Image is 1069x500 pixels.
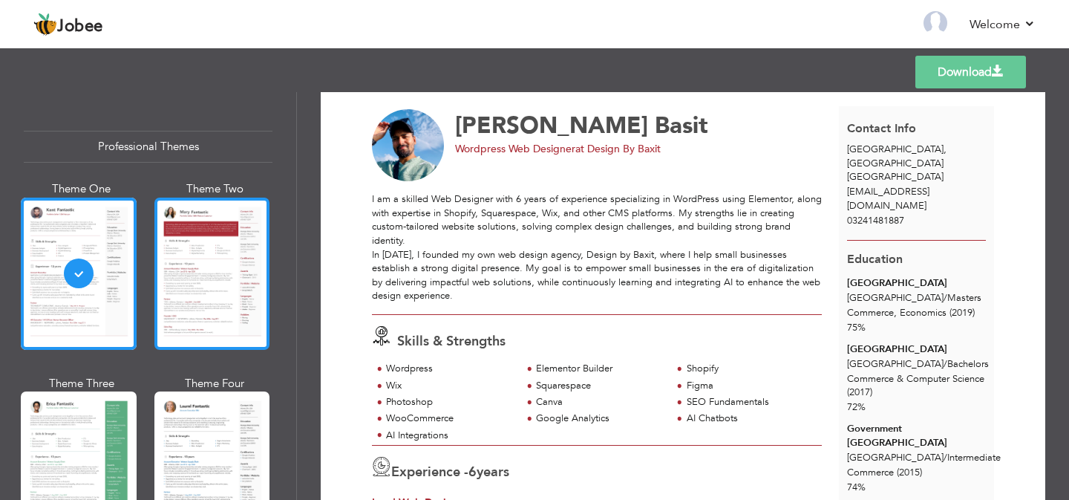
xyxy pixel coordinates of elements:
[57,19,103,35] span: Jobee
[897,466,922,479] span: (2015)
[847,357,989,371] span: [GEOGRAPHIC_DATA] Bachelors
[33,13,57,36] img: jobee.io
[455,110,648,141] span: [PERSON_NAME]
[24,131,272,163] div: Professional Themes
[157,376,273,392] div: Theme Four
[847,372,984,386] span: Commerce & Computer Science
[391,463,468,481] span: Experience -
[687,395,814,409] div: SEO Fundamentals
[847,120,916,137] span: Contact Info
[687,362,814,376] div: Shopify
[536,412,663,426] div: Google Analytics
[397,332,506,351] span: Skills & Strengths
[847,214,904,227] span: 03241481887
[944,451,947,464] span: /
[847,342,986,357] div: [GEOGRAPHIC_DATA]
[655,110,708,141] span: Basit
[536,362,663,376] div: Elementor Builder
[847,143,944,156] span: [GEOGRAPHIC_DATA]
[33,13,103,36] a: Jobee
[847,276,986,290] div: [GEOGRAPHIC_DATA]
[847,185,929,212] span: [EMAIL_ADDRESS][DOMAIN_NAME]
[157,181,273,197] div: Theme Two
[944,143,947,156] span: ,
[386,429,513,443] div: AI Integrations
[847,481,866,494] span: 74%
[847,251,903,267] span: Education
[847,306,947,319] span: Commerce, Economics
[970,16,1036,33] a: Welcome
[847,386,872,399] span: (2017)
[386,395,513,409] div: Photoshop
[372,248,822,303] p: In [DATE], I founded my own web design agency, Design by Baxit, where I help small businesses est...
[847,451,1001,464] span: [GEOGRAPHIC_DATA] Intermediate
[24,376,140,392] div: Theme Three
[536,395,663,409] div: Canva
[687,379,814,393] div: Figma
[847,170,944,184] span: [GEOGRAPHIC_DATA]
[923,11,947,35] img: Profile Img
[24,181,140,197] div: Theme One
[386,362,513,376] div: Wordpress
[372,192,822,247] p: I am a skilled Web Designer with 6 years of experience specializing in WordPress using Elementor,...
[847,291,981,305] span: [GEOGRAPHIC_DATA] Masters
[468,463,477,481] span: 6
[839,143,995,184] div: [GEOGRAPHIC_DATA]
[944,291,947,305] span: /
[468,463,509,482] label: years
[915,56,1026,88] a: Download
[455,142,575,156] span: Wordpress Web Designer
[536,379,663,393] div: Squarespace
[847,321,866,334] span: 75%
[944,357,947,371] span: /
[687,412,814,426] div: AI Chatbots
[386,412,513,426] div: WooCommerce
[949,306,975,319] span: (2019)
[847,422,986,449] div: Government [GEOGRAPHIC_DATA]
[372,109,445,182] img: No image
[575,142,661,156] span: at Design By Baxit
[386,379,513,393] div: Wix
[847,400,866,414] span: 72%
[847,466,894,479] span: Commerce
